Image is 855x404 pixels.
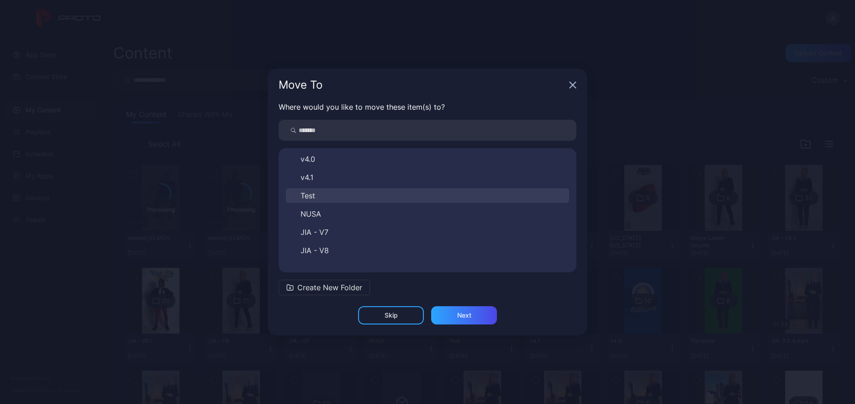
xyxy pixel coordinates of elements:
div: Move To [279,80,565,90]
div: Skip [385,312,398,319]
span: NUSA [301,208,321,219]
span: v4.1 [301,172,313,183]
span: Create New Folder [297,282,362,293]
button: Test [286,188,569,203]
span: Test [301,190,315,201]
button: Skip [358,306,424,324]
button: JIA - V7 [286,225,569,239]
span: JIA - V7 [301,227,328,238]
button: JIA - V8 [286,243,569,258]
div: Next [457,312,471,319]
button: Next [431,306,497,324]
button: JIA - V8.1 [286,261,569,276]
button: v4.1 [286,170,569,185]
button: Create New Folder [279,280,370,295]
p: Where would you like to move these item(s) to? [279,101,576,112]
span: JIA - V8 [301,245,329,256]
button: v4.0 [286,152,569,166]
span: JIA - V8.1 [301,263,333,274]
button: NUSA [286,207,569,221]
span: v4.0 [301,154,315,165]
